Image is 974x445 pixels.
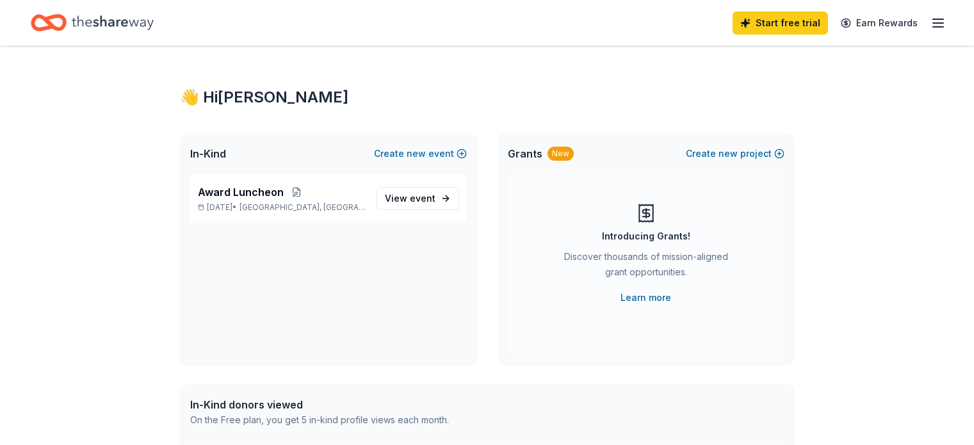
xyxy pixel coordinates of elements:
span: new [407,146,426,161]
div: On the Free plan, you get 5 in-kind profile views each month. [190,412,449,428]
a: Earn Rewards [833,12,925,35]
div: Introducing Grants! [602,229,690,244]
a: Home [31,8,154,38]
div: 👋 Hi [PERSON_NAME] [180,87,795,108]
a: View event [377,187,459,210]
span: View [385,191,435,206]
p: [DATE] • [198,202,366,213]
div: In-Kind donors viewed [190,397,449,412]
button: Createnewevent [374,146,467,161]
div: Discover thousands of mission-aligned grant opportunities. [559,249,733,285]
span: new [718,146,738,161]
span: Grants [508,146,542,161]
span: Award Luncheon [198,184,284,200]
span: event [410,193,435,204]
a: Learn more [621,290,671,305]
div: New [548,147,574,161]
span: In-Kind [190,146,226,161]
span: [GEOGRAPHIC_DATA], [GEOGRAPHIC_DATA] [239,202,366,213]
a: Start free trial [733,12,828,35]
button: Createnewproject [686,146,784,161]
